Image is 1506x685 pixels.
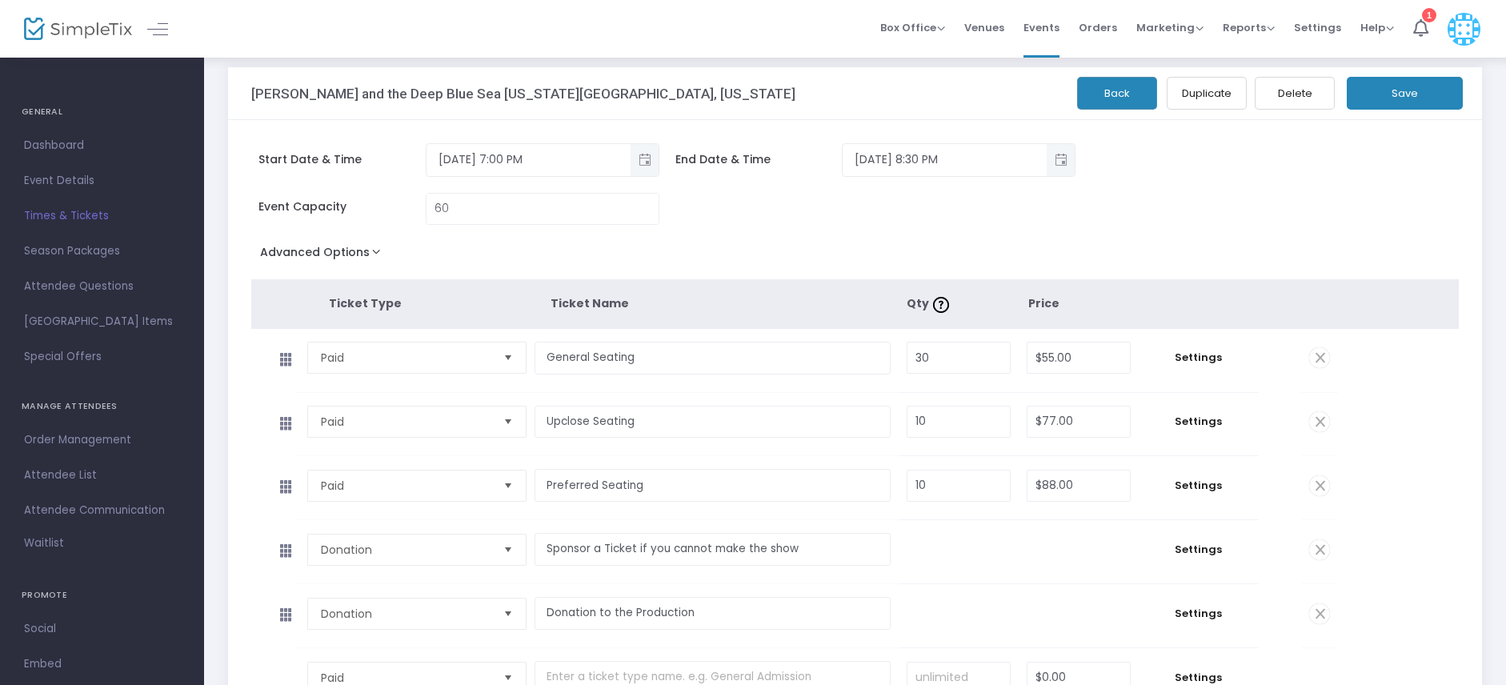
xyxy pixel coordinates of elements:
button: Back [1077,77,1157,110]
input: Select date & time [427,146,631,173]
input: Price [1027,471,1130,501]
span: Box Office [880,20,945,35]
span: Marketing [1136,20,1204,35]
span: Help [1360,20,1394,35]
span: Settings [1147,606,1251,622]
button: Select [497,407,519,437]
span: Season Packages [24,241,180,262]
button: Select [497,471,519,501]
h4: MANAGE ATTENDEES [22,391,182,423]
img: question-mark [933,297,949,313]
span: Settings [1294,7,1341,48]
span: Venues [964,7,1004,48]
span: Waitlist [24,535,64,551]
button: Select [497,342,519,373]
span: Attendee Questions [24,276,180,297]
div: 1 [1422,8,1436,22]
span: Donation [321,606,491,622]
span: Settings [1147,478,1251,494]
button: Delete [1255,77,1335,110]
span: Paid [321,478,491,494]
button: Select [497,535,519,565]
button: Toggle popup [1047,144,1075,176]
span: Dashboard [24,135,180,156]
input: Enter a ticket type name. e.g. General Admission [535,342,891,375]
button: Toggle popup [631,144,659,176]
span: Times & Tickets [24,206,180,226]
span: Ticket Type [329,295,402,311]
span: Attendee List [24,465,180,486]
span: Paid [321,414,491,430]
input: Select date & time [843,146,1047,173]
span: Event Details [24,170,180,191]
h4: GENERAL [22,96,182,128]
span: Order Management [24,430,180,451]
input: Enter a ticket type name. e.g. General Admission [535,406,891,439]
button: Duplicate [1167,77,1247,110]
span: Special Offers [24,347,180,367]
span: Donation [321,542,491,558]
span: Settings [1147,542,1251,558]
span: Orders [1079,7,1117,48]
span: Event Capacity [258,198,426,215]
span: Embed [24,654,180,675]
span: Social [24,619,180,639]
button: Select [497,599,519,629]
button: Advanced Options [251,241,396,270]
button: Save [1347,77,1463,110]
span: Ticket Name [551,295,629,311]
span: Start Date & Time [258,151,426,168]
span: Events [1023,7,1059,48]
span: Qty [907,295,953,311]
input: Enter donation name [535,533,891,566]
input: Enter donation name [535,597,891,630]
span: End Date & Time [675,151,843,168]
input: Price [1027,407,1130,437]
span: Reports [1223,20,1275,35]
h4: PROMOTE [22,579,182,611]
h3: [PERSON_NAME] and the Deep Blue Sea [US_STATE][GEOGRAPHIC_DATA], [US_STATE] [251,86,795,102]
span: Price [1028,295,1059,311]
span: Settings [1147,350,1251,366]
span: Attendee Communication [24,500,180,521]
span: [GEOGRAPHIC_DATA] Items [24,311,180,332]
span: Paid [321,350,491,366]
input: Enter a ticket type name. e.g. General Admission [535,469,891,502]
input: Price [1027,342,1130,373]
span: Settings [1147,414,1251,430]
